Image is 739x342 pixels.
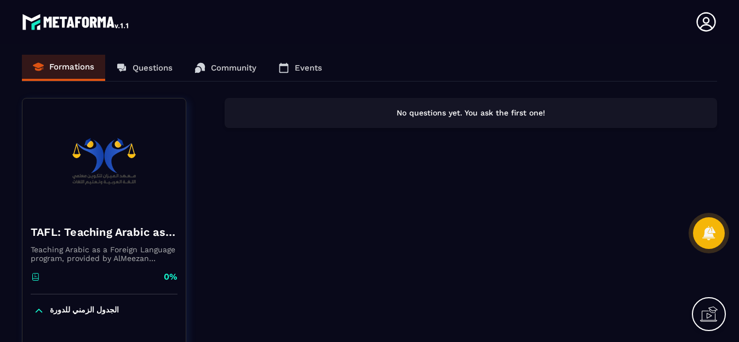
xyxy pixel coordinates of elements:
p: No questions yet. You ask the first one! [234,108,707,118]
p: الجدول الزمني للدورة [50,305,119,316]
h4: TAFL: Teaching Arabic as a Foreign Language program - august [31,224,177,240]
p: 0% [164,271,177,283]
img: banner [31,107,177,216]
img: logo [22,11,130,33]
p: Teaching Arabic as a Foreign Language program, provided by AlMeezan Academy in the [GEOGRAPHIC_DATA] [31,245,177,263]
